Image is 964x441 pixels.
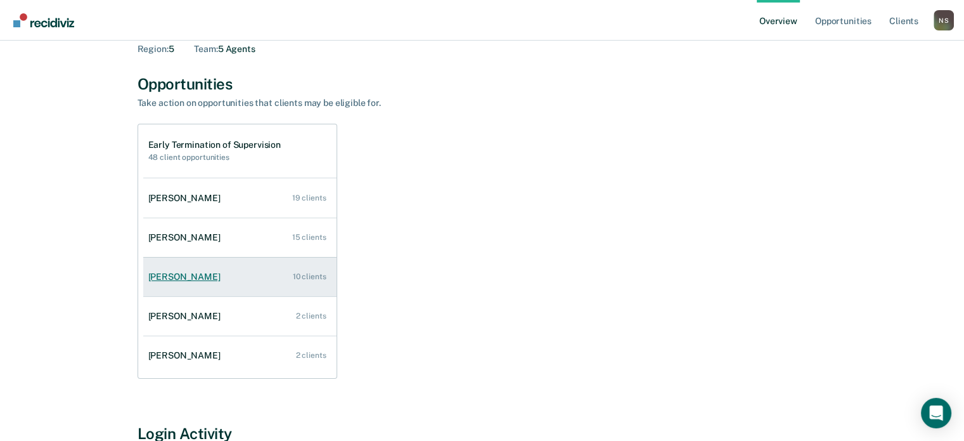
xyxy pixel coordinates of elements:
div: 5 Agents [194,44,255,55]
h1: Early Termination of Supervision [148,140,281,150]
div: 2 clients [296,312,326,320]
button: Profile dropdown button [934,10,954,30]
div: [PERSON_NAME] [148,350,226,361]
div: Open Intercom Messenger [921,398,951,428]
span: Team : [194,44,217,54]
div: Take action on opportunities that clients may be eligible for. [138,98,581,109]
a: [PERSON_NAME] 2 clients [143,338,337,374]
div: 5 [138,44,174,55]
div: Opportunities [138,75,827,93]
div: [PERSON_NAME] [148,272,226,282]
div: [PERSON_NAME] [148,193,226,204]
img: Recidiviz [13,13,74,27]
div: 15 clients [292,233,326,242]
div: [PERSON_NAME] [148,232,226,243]
div: 2 clients [296,351,326,360]
div: 10 clients [293,272,326,281]
div: [PERSON_NAME] [148,311,226,322]
span: Region : [138,44,169,54]
a: [PERSON_NAME] 15 clients [143,220,337,256]
a: [PERSON_NAME] 10 clients [143,259,337,295]
div: 19 clients [292,194,326,202]
a: [PERSON_NAME] 2 clients [143,298,337,334]
div: N S [934,10,954,30]
h2: 48 client opportunities [148,153,281,162]
a: [PERSON_NAME] 19 clients [143,180,337,216]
